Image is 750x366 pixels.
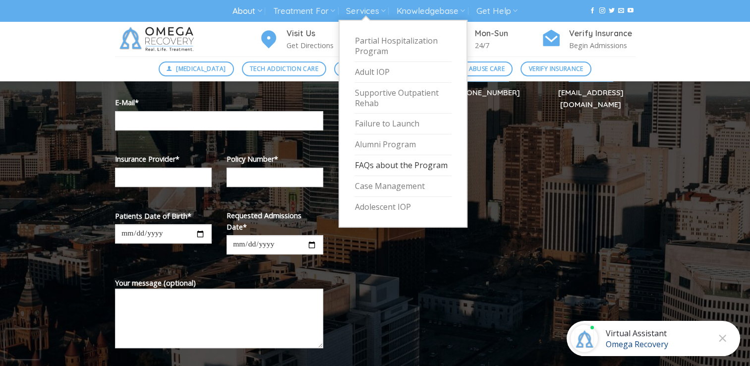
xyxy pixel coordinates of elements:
[475,40,541,51] p: 24/7
[432,64,505,73] span: Substance Abuse Care
[476,2,518,20] a: Get Help
[115,210,212,222] label: Patients Date of Birth*
[454,88,520,97] a: [PHONE_NUMBER]
[558,88,624,109] a: [EMAIL_ADDRESS][DOMAIN_NAME]
[354,31,452,62] a: Partial Hospitalization Program
[520,61,591,76] a: Verify Insurance
[115,289,323,348] textarea: Your message (optional)
[273,2,335,20] a: Treatment For
[115,97,323,108] label: E-Mail*
[397,2,465,20] a: Knowledgebase
[475,27,541,40] h4: Mon-Sun
[287,40,353,51] p: Get Directions
[334,61,416,76] a: Mental Health Care
[159,61,234,76] a: [MEDICAL_DATA]
[354,114,452,134] a: Failure to Launch
[569,27,635,40] h4: Verify Insurance
[424,61,513,76] a: Substance Abuse Care
[354,197,452,217] a: Adolescent IOP
[628,7,634,14] a: Follow on YouTube
[569,40,635,51] p: Begin Admissions
[346,2,385,20] a: Services
[176,64,226,73] span: [MEDICAL_DATA]
[227,153,323,165] label: Policy Number*
[287,27,353,40] h4: Visit Us
[589,7,595,14] a: Follow on Facebook
[115,22,202,57] img: Omega Recovery
[232,2,262,20] a: About
[227,210,323,233] label: Requested Admissions Date*
[529,64,583,73] span: Verify Insurance
[354,176,452,197] a: Case Management
[354,134,452,155] a: Alumni Program
[609,7,615,14] a: Follow on Twitter
[354,62,452,83] a: Adult IOP
[354,155,452,176] a: FAQs about the Program
[599,7,605,14] a: Follow on Instagram
[541,27,635,52] a: Verify Insurance Begin Admissions
[250,64,318,73] span: Tech Addiction Care
[354,83,452,114] a: Supportive Outpatient Rehab
[259,27,353,52] a: Visit Us Get Directions
[242,61,327,76] a: Tech Addiction Care
[618,7,624,14] a: Send us an email
[115,153,212,165] label: Insurance Provider*
[115,277,323,355] label: Your message (optional)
